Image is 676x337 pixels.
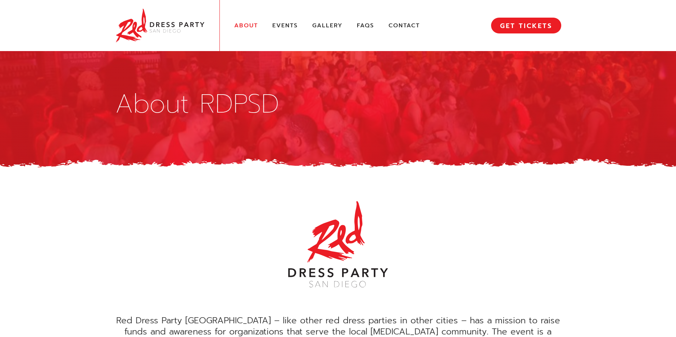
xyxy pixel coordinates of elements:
a: FAQs [357,22,374,29]
a: Gallery [312,22,342,29]
a: Contact [389,22,420,29]
a: About [234,22,258,29]
a: GET TICKETS [491,18,561,33]
a: Events [272,22,298,29]
h1: About RDPSD [115,91,561,117]
img: Red Dress Party San Diego [115,7,205,44]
